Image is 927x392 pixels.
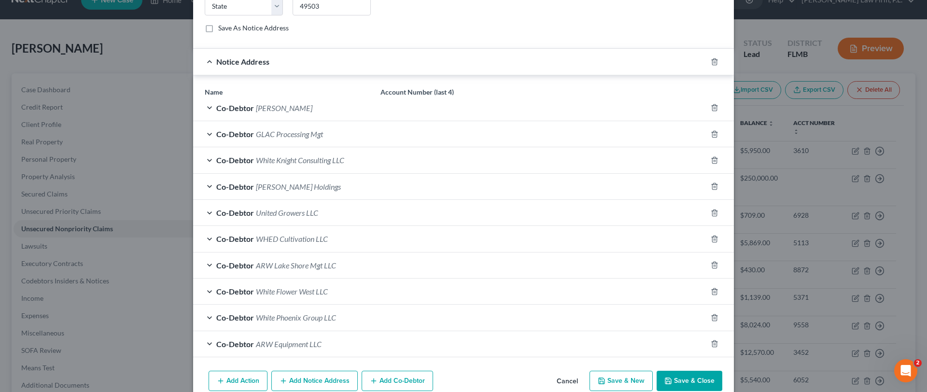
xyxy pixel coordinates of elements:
span: WHED Cultivation LLC [256,234,328,243]
button: Save & Close [657,371,722,391]
span: Co-Debtor [216,103,254,112]
span: Co-Debtor [216,234,254,243]
span: White Phoenix Group LLC [256,313,336,322]
span: Co-Debtor [216,339,254,349]
label: Save As Notice Address [218,23,289,33]
button: Cancel [549,372,586,391]
label: Account Number (last 4) [380,87,454,97]
span: Co-Debtor [216,155,254,165]
span: Co-Debtor [216,313,254,322]
iframe: Intercom live chat [894,359,917,382]
span: GLAC Processing Mgt [256,129,323,139]
span: Co-Debtor [216,208,254,217]
span: Name [205,88,223,96]
span: 2 [914,359,922,367]
button: Add Action [209,371,267,391]
span: Co-Debtor [216,129,254,139]
span: ARW Equipment LLC [256,339,322,349]
button: Save & New [590,371,653,391]
span: White Flower West LLC [256,287,328,296]
button: Add Co-Debtor [362,371,433,391]
span: Co-Debtor [216,261,254,270]
span: Co-Debtor [216,287,254,296]
span: Notice Address [216,57,269,66]
button: Add Notice Address [271,371,358,391]
span: Co-Debtor [216,182,254,191]
span: [PERSON_NAME] Holdings [256,182,341,191]
span: [PERSON_NAME] [256,103,312,112]
span: White Knight Consulting LLC [256,155,344,165]
span: ARW Lake Shore Mgt LLC [256,261,336,270]
span: United Growers LLC [256,208,318,217]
